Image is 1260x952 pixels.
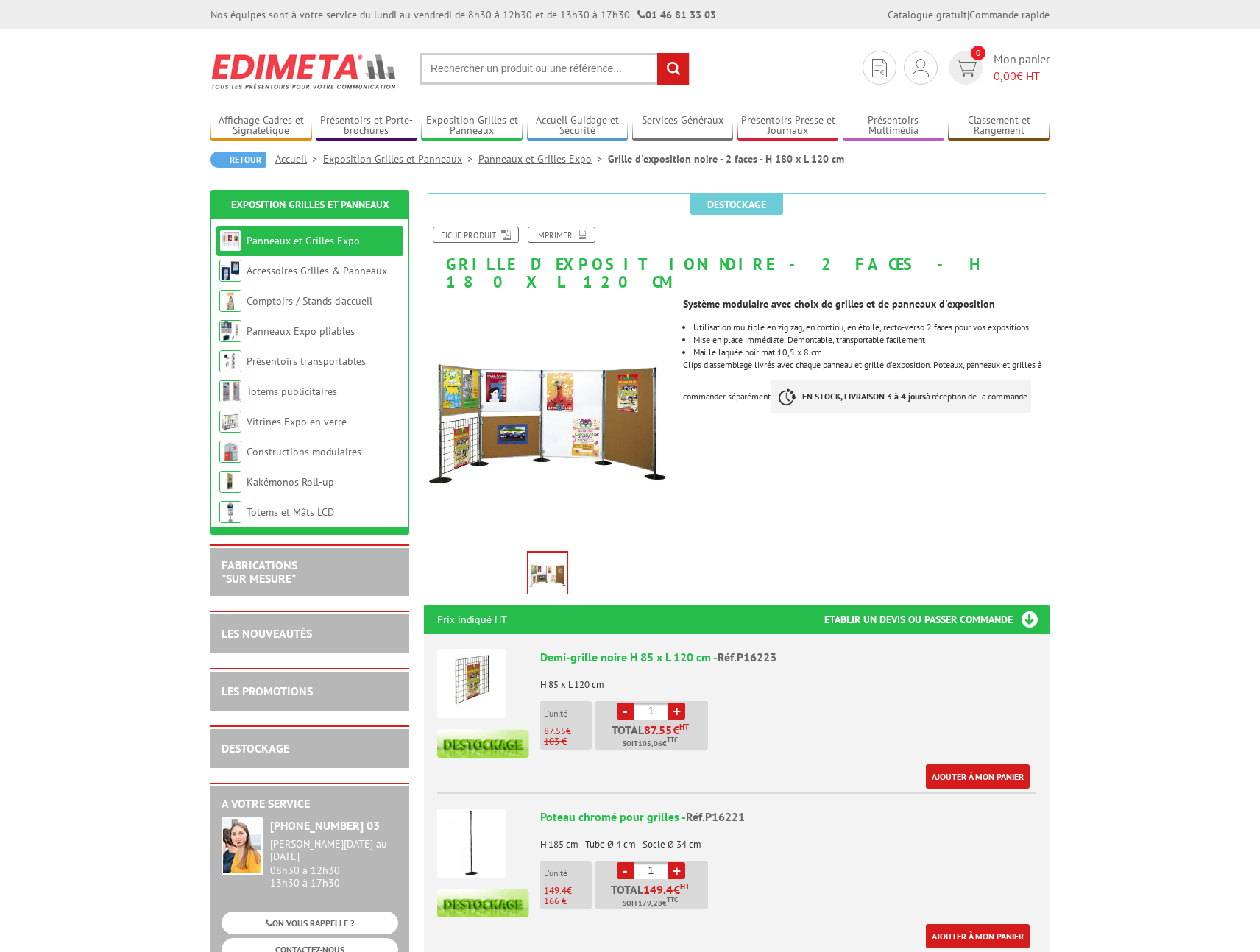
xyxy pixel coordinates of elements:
a: Constructions modulaires [247,445,361,458]
li: Grille d'exposition noire - 2 faces - H 180 x L 120 cm [608,152,844,166]
a: Ajouter à mon panier [926,764,1030,789]
img: Totems et Mâts LCD [219,501,241,523]
span: Réf.P16223 [718,650,776,664]
img: devis rapide [955,60,977,77]
p: € [544,726,592,736]
img: p16222_panneaux_et_grilles.jpg [424,298,672,546]
a: Imprimer [528,227,595,243]
span: 105,06 [638,738,662,750]
a: Panneaux et Grilles Expo [478,152,608,166]
img: Totems publicitaires [219,380,241,402]
img: Kakémonos Roll-up [219,471,241,493]
div: Nos équipes sont à votre service du lundi au vendredi de 8h30 à 12h30 et de 13h30 à 17h30 [210,7,716,22]
img: Vitrines Expo en verre [219,411,241,433]
li: Mise en place immédiate. Démontable, transportable facilement [693,335,1050,344]
a: LES NOUVEAUTÉS [222,626,312,641]
img: devis rapide [913,59,929,77]
a: - [617,862,634,879]
a: Kakémonos Roll-up [247,475,334,489]
a: Retour [210,152,266,168]
a: Totems et Mâts LCD [247,505,334,519]
img: Panneaux Expo pliables [219,320,241,342]
a: Commande rapide [969,8,1050,21]
span: € HT [994,68,1050,85]
img: destockage [437,889,529,917]
span: 149.4 [544,884,567,897]
a: Totems publicitaires [247,385,337,398]
a: Services Généraux [632,114,734,138]
p: à réception de la commande [771,380,1031,413]
a: Ajouter à mon panier [926,924,1030,948]
p: H 85 x L 120 cm [540,669,1036,690]
span: € [673,724,679,736]
img: devis rapide [872,59,887,77]
span: 0 [971,46,985,60]
p: Prix indiqué HT [437,605,507,634]
a: FABRICATIONS"Sur Mesure" [222,558,297,586]
a: Affichage Cadres et Signalétique [210,114,312,138]
strong: 01 46 81 33 03 [637,8,716,21]
span: 179,28 [638,898,662,909]
strong: [PHONE_NUMBER] 03 [270,818,380,833]
p: H 185 cm - Tube Ø 4 cm - Socle Ø 34 cm [540,829,1036,850]
img: p16222_panneaux_et_grilles.jpg [528,553,567,598]
img: Présentoirs transportables [219,350,241,372]
a: Fiche produit [433,227,519,243]
p: € [544,886,592,896]
a: Comptoirs / Stands d'accueil [247,294,372,308]
span: 87.55 [644,724,673,736]
input: Rechercher un produit ou une référence... [420,53,690,85]
div: | [888,7,1050,22]
img: Poteau chromé pour grilles [437,809,506,878]
img: Panneaux et Grilles Expo [219,230,241,252]
h3: Etablir un devis ou passer commande [824,605,1050,634]
a: Présentoirs et Porte-brochures [316,114,417,138]
div: Demi-grille noire H 85 x L 120 cm - [540,649,1036,666]
span: Soit € [623,738,678,750]
a: Présentoirs Multimédia [843,114,944,138]
div: Poteau chromé pour grilles - [540,809,1036,825]
a: Exposition Grilles et Panneaux [323,152,478,166]
p: L'unité [544,868,592,878]
a: + [668,703,685,720]
a: Accueil [275,152,323,166]
span: Destockage [690,194,783,215]
span: € [673,884,680,895]
h2: A votre service [222,798,398,811]
span: 149.4 [643,884,673,895]
input: rechercher [657,53,689,85]
sup: TTC [667,736,678,744]
a: Présentoirs transportables [247,355,366,368]
span: Soit € [623,898,678,909]
a: Accessoires Grilles & Panneaux [247,264,387,277]
strong: EN STOCK, LIVRAISON 3 à 4 jours [802,391,926,402]
sup: TTC [667,895,678,903]
li: Utilisation multiple en zig zag, en continu, en étoile, recto-verso 2 faces pour vos expositions [693,323,1050,332]
sup: HT [680,881,690,892]
a: Classement et Rangement [948,114,1050,138]
a: LES PROMOTIONS [222,683,313,698]
img: Comptoirs / Stands d'accueil [219,290,241,312]
p: 166 € [544,896,592,906]
img: Demi-grille noire H 85 x L 120 cm [437,649,506,718]
li: Maille laquée noir mat 10,5 x 8 cm [693,348,1050,357]
img: widget-service.jpg [222,817,263,875]
p: Total [599,884,708,909]
strong: Système modulaire avec choix de grilles et de panneaux d'exposition [683,297,995,310]
a: Vitrines Expo en verre [247,415,347,428]
span: Mon panier [994,51,1050,85]
img: Accessoires Grilles & Panneaux [219,260,241,282]
div: Clips d'assemblage livrés avec chaque panneau et grille d'exposition. Poteaux, panneaux et grille... [683,291,1061,427]
a: Catalogue gratuit [888,8,967,21]
div: [PERSON_NAME][DATE] au [DATE] [270,838,398,863]
a: Panneaux et Grilles Expo [247,234,360,247]
img: Constructions modulaires [219,441,241,463]
span: 0,00 [994,68,1016,83]
a: Exposition Grilles et Panneaux [421,114,523,138]
img: Edimeta [210,44,398,99]
p: Total [599,724,708,750]
a: Panneaux Expo pliables [247,324,355,338]
a: DESTOCKAGE [222,741,289,756]
span: Réf.P16221 [686,809,745,824]
p: L'unité [544,708,592,719]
